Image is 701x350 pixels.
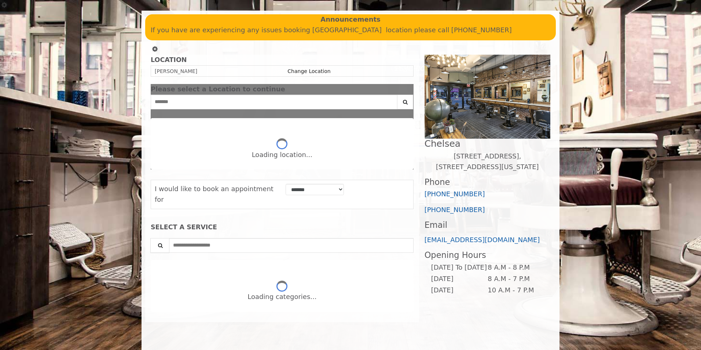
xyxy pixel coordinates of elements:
a: [EMAIL_ADDRESS][DOMAIN_NAME] [425,236,540,244]
i: Search button [401,99,410,105]
h3: Email [425,220,550,230]
td: [DATE] To [DATE] [431,262,487,273]
td: 8 A.M - 7 P.M [487,273,544,285]
b: LOCATION [151,56,187,63]
span: [PERSON_NAME] [155,68,197,74]
button: close dialog [403,87,414,92]
td: 10 A.M - 7 P.M [487,285,544,296]
h3: Phone [425,178,550,187]
p: [STREET_ADDRESS],[STREET_ADDRESS][US_STATE] [425,151,550,172]
div: Loading location... [252,150,312,160]
input: Search Center [151,95,397,109]
td: [DATE] [431,285,487,296]
h2: Chelsea [425,139,550,149]
a: [PHONE_NUMBER] [425,206,485,214]
button: Service Search [150,238,169,253]
b: Announcements [320,14,381,25]
span: I would like to book an appointment for [155,185,274,203]
div: SELECT A SERVICE [151,224,414,231]
a: Change Location [287,68,330,74]
p: If you have are experiencing any issues booking [GEOGRAPHIC_DATA] location please call [PHONE_NUM... [151,25,550,36]
td: 8 A.M - 8 P.M [487,262,544,273]
h3: Opening Hours [425,251,550,260]
a: [PHONE_NUMBER] [425,190,485,198]
div: Loading categories... [247,292,316,302]
span: Please select a Location to continue [151,85,285,93]
div: Center Select [151,95,414,113]
td: [DATE] [431,273,487,285]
